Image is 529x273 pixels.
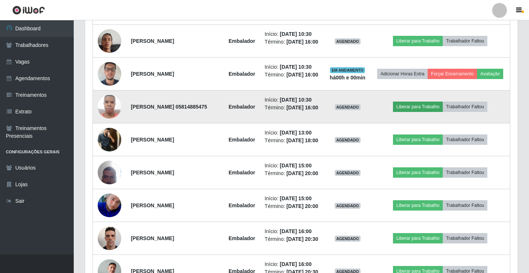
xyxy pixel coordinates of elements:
[393,36,443,46] button: Liberar para Trabalho
[131,71,174,77] strong: [PERSON_NAME]
[131,202,174,208] strong: [PERSON_NAME]
[265,162,320,170] li: Início:
[393,167,443,178] button: Liberar para Trabalho
[131,235,174,241] strong: [PERSON_NAME]
[443,36,487,46] button: Trabalhador Faltou
[265,235,320,243] li: Término:
[265,137,320,144] li: Término:
[443,200,487,211] button: Trabalhador Faltou
[286,137,318,143] time: [DATE] 18:00
[443,134,487,145] button: Trabalhador Faltou
[229,202,255,208] strong: Embalador
[265,63,320,71] li: Início:
[265,202,320,210] li: Término:
[98,222,121,254] img: 1754059666025.jpeg
[443,233,487,243] button: Trabalhador Faltou
[280,130,312,136] time: [DATE] 13:00
[229,71,255,77] strong: Embalador
[280,228,312,234] time: [DATE] 16:00
[131,38,174,44] strong: [PERSON_NAME]
[377,69,428,79] button: Adicionar Horas Extra
[265,38,320,46] li: Término:
[98,194,121,217] img: 1742494227769.jpeg
[335,104,361,110] span: AGENDADO
[265,129,320,137] li: Início:
[265,96,320,104] li: Início:
[280,195,312,201] time: [DATE] 15:00
[286,170,318,176] time: [DATE] 20:00
[280,163,312,168] time: [DATE] 15:00
[229,170,255,175] strong: Embalador
[131,170,174,175] strong: [PERSON_NAME]
[330,75,366,81] strong: há 00 h e 00 min
[265,260,320,268] li: Início:
[428,69,477,79] button: Forçar Encerramento
[98,58,121,89] img: 1740418670523.jpeg
[335,203,361,209] span: AGENDADO
[229,235,255,241] strong: Embalador
[335,170,361,176] span: AGENDADO
[265,170,320,177] li: Término:
[12,6,45,15] img: CoreUI Logo
[98,91,121,122] img: 1749775770232.jpeg
[286,72,318,78] time: [DATE] 16:00
[265,228,320,235] li: Início:
[265,195,320,202] li: Início:
[286,203,318,209] time: [DATE] 20:00
[330,67,365,73] span: EM ANDAMENTO
[280,97,312,103] time: [DATE] 10:30
[286,105,318,110] time: [DATE] 16:00
[286,39,318,45] time: [DATE] 16:00
[98,20,121,62] img: 1672423155004.jpeg
[393,134,443,145] button: Liberar para Trabalho
[280,31,312,37] time: [DATE] 10:30
[131,104,207,110] strong: [PERSON_NAME] 05814885475
[443,167,487,178] button: Trabalhador Faltou
[265,71,320,79] li: Término:
[443,102,487,112] button: Trabalhador Faltou
[265,30,320,38] li: Início:
[280,64,312,70] time: [DATE] 10:30
[229,38,255,44] strong: Embalador
[229,104,255,110] strong: Embalador
[477,69,503,79] button: Avaliação
[265,104,320,112] li: Término:
[229,137,255,143] strong: Embalador
[335,137,361,143] span: AGENDADO
[131,137,174,143] strong: [PERSON_NAME]
[335,38,361,44] span: AGENDADO
[393,233,443,243] button: Liberar para Trabalho
[98,124,121,155] img: 1745620439120.jpeg
[286,236,318,242] time: [DATE] 20:30
[280,261,312,267] time: [DATE] 16:00
[335,236,361,242] span: AGENDADO
[393,102,443,112] button: Liberar para Trabalho
[393,200,443,211] button: Liberar para Trabalho
[98,157,121,188] img: 1722619557508.jpeg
